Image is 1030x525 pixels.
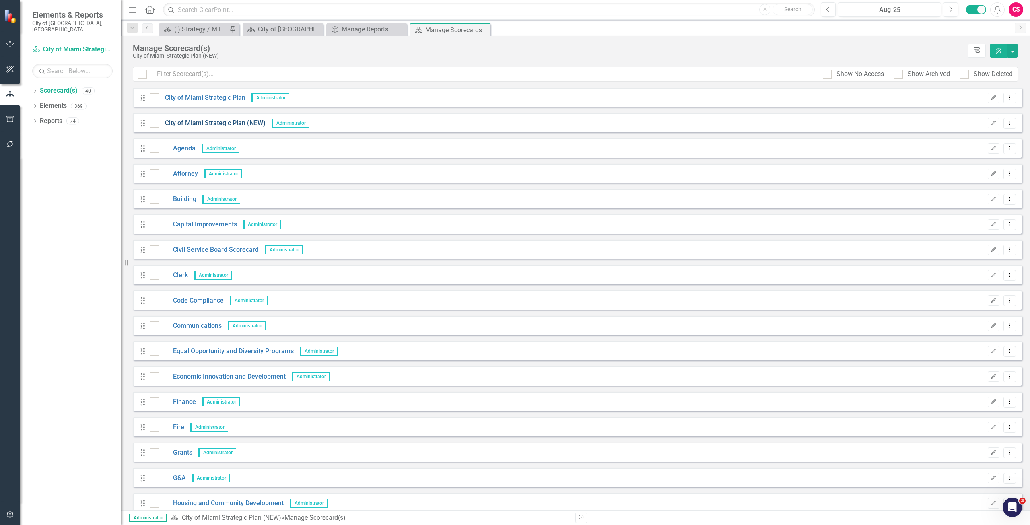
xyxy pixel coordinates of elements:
span: Administrator [129,514,167,522]
a: Elements [40,101,67,111]
span: Search [784,6,801,12]
div: (i) Strategy / Milestone Evaluation and Recommendations Report [174,24,227,34]
div: Show Archived [908,70,950,79]
a: Code Compliance [159,296,224,305]
span: Administrator [190,423,228,432]
a: Finance [159,397,196,407]
span: Administrator [202,195,240,204]
button: Search [772,4,813,15]
div: Aug-25 [841,5,938,15]
span: Administrator [265,245,303,254]
span: Administrator [228,321,266,330]
a: City of Miami Strategic Plan (NEW) [159,119,266,128]
small: City of [GEOGRAPHIC_DATA], [GEOGRAPHIC_DATA] [32,20,113,33]
div: Show No Access [836,70,884,79]
span: Administrator [230,296,268,305]
span: Administrator [202,397,240,406]
a: Grants [159,448,192,457]
img: ClearPoint Strategy [4,9,18,23]
div: Manage Scorecard(s) [133,44,964,53]
div: City of [GEOGRAPHIC_DATA] [258,24,321,34]
a: Housing and Community Development [159,499,284,508]
span: Administrator [292,372,330,381]
a: Equal Opportunity and Diversity Programs [159,347,294,356]
div: Manage Scorecards [425,25,488,35]
input: Search Below... [32,64,113,78]
a: City of [GEOGRAPHIC_DATA] [245,24,321,34]
a: Attorney [159,169,198,179]
span: Administrator [202,144,239,153]
span: Administrator [290,499,328,508]
span: Administrator [194,271,232,280]
div: 40 [82,87,95,94]
a: Agenda [159,144,196,153]
iframe: Intercom live chat [1003,498,1022,517]
span: Administrator [251,93,289,102]
div: Show Deleted [974,70,1013,79]
a: (i) Strategy / Milestone Evaluation and Recommendations Report [161,24,227,34]
a: Scorecard(s) [40,86,78,95]
a: Clerk [159,271,188,280]
a: Capital Improvements [159,220,237,229]
span: Elements & Reports [32,10,113,20]
a: Reports [40,117,62,126]
div: 369 [71,103,87,109]
a: Economic Innovation and Development [159,372,286,381]
a: City of Miami Strategic Plan [159,93,245,103]
div: City of Miami Strategic Plan (NEW) [133,53,964,59]
div: Manage Reports [342,24,405,34]
a: City of Miami Strategic Plan (NEW) [182,514,281,521]
a: Communications [159,321,222,331]
span: Administrator [243,220,281,229]
a: Civil Service Board Scorecard [159,245,259,255]
a: Building [159,195,196,204]
a: City of Miami Strategic Plan (NEW) [32,45,113,54]
div: » Manage Scorecard(s) [171,513,569,523]
a: Fire [159,423,184,432]
a: Manage Reports [328,24,405,34]
span: Administrator [192,474,230,482]
span: Administrator [272,119,309,128]
a: GSA [159,474,186,483]
button: CS [1009,2,1023,17]
span: Administrator [198,448,236,457]
span: Administrator [300,347,338,356]
span: Administrator [204,169,242,178]
button: Aug-25 [838,2,941,17]
input: Filter Scorecard(s)... [152,67,818,82]
input: Search ClearPoint... [163,3,815,17]
span: 3 [1019,498,1026,504]
div: 74 [66,118,79,125]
